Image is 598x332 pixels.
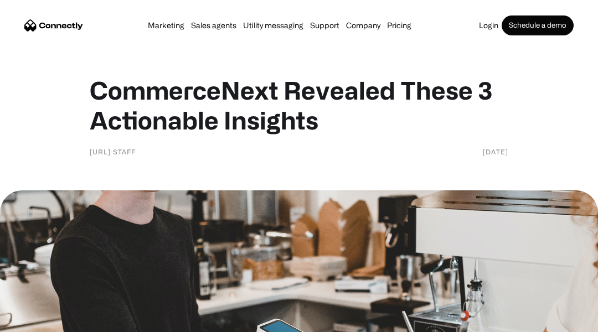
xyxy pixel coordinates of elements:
div: [URL] Staff [90,146,136,157]
a: Login [476,21,502,30]
a: Marketing [145,21,188,30]
a: Support [307,21,343,30]
a: Sales agents [188,21,240,30]
aside: Language selected: English [11,313,66,328]
ul: Language list [22,313,66,328]
div: [DATE] [483,146,508,157]
a: Schedule a demo [502,15,574,35]
a: home [24,17,83,34]
div: Company [343,18,384,33]
a: Pricing [384,21,415,30]
div: Company [346,18,380,33]
a: Utility messaging [240,21,307,30]
h1: CommerceNext Revealed These 3 Actionable Insights [90,75,508,135]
